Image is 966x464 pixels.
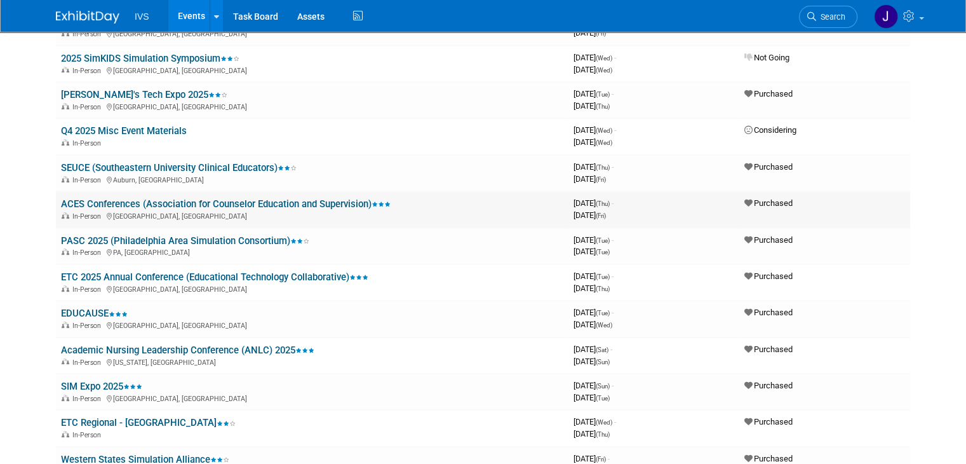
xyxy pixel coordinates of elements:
[574,198,614,208] span: [DATE]
[744,417,793,426] span: Purchased
[574,65,612,74] span: [DATE]
[72,285,105,294] span: In-Person
[61,308,128,319] a: EDUCAUSE
[574,247,610,256] span: [DATE]
[61,162,297,174] a: SEUCE (Southeastern University Clinical Educators)
[574,271,614,281] span: [DATE]
[612,381,614,390] span: -
[574,137,612,147] span: [DATE]
[596,383,610,390] span: (Sun)
[596,164,610,171] span: (Thu)
[62,431,69,437] img: In-Person Event
[608,454,610,463] span: -
[596,456,606,463] span: (Fri)
[596,237,610,244] span: (Tue)
[62,395,69,401] img: In-Person Event
[574,283,610,293] span: [DATE]
[61,89,227,100] a: [PERSON_NAME]'s Tech Expo 2025
[614,417,616,426] span: -
[744,345,793,354] span: Purchased
[72,212,105,221] span: In-Person
[596,212,606,219] span: (Fri)
[61,357,563,367] div: [US_STATE], [GEOGRAPHIC_DATA]
[596,67,612,74] span: (Wed)
[574,345,612,354] span: [DATE]
[61,174,563,184] div: Auburn, [GEOGRAPHIC_DATA]
[744,89,793,99] span: Purchased
[61,125,187,137] a: Q4 2025 Misc Event Materials
[574,89,614,99] span: [DATE]
[135,11,149,22] span: IVS
[56,11,119,24] img: ExhibitDay
[62,103,69,109] img: In-Person Event
[72,103,105,111] span: In-Person
[61,247,563,257] div: PA, [GEOGRAPHIC_DATA]
[62,67,69,73] img: In-Person Event
[72,176,105,184] span: In-Person
[744,235,793,245] span: Purchased
[574,235,614,245] span: [DATE]
[61,320,563,330] div: [GEOGRAPHIC_DATA], [GEOGRAPHIC_DATA]
[61,417,236,428] a: ETC Regional - [GEOGRAPHIC_DATA]
[574,210,606,220] span: [DATE]
[72,395,105,403] span: In-Person
[596,285,610,292] span: (Thu)
[574,28,606,38] span: [DATE]
[596,139,612,146] span: (Wed)
[72,358,105,367] span: In-Person
[574,454,610,463] span: [DATE]
[596,431,610,438] span: (Thu)
[574,429,610,439] span: [DATE]
[874,4,898,29] img: Josh Riebe
[61,271,368,283] a: ETC 2025 Annual Conference (Educational Technology Collaborative)
[612,271,614,281] span: -
[744,454,793,463] span: Purchased
[612,162,614,172] span: -
[61,283,563,294] div: [GEOGRAPHIC_DATA], [GEOGRAPHIC_DATA]
[596,30,606,37] span: (Fri)
[62,176,69,182] img: In-Person Event
[614,125,616,135] span: -
[574,308,614,317] span: [DATE]
[596,127,612,134] span: (Wed)
[61,198,391,210] a: ACES Conferences (Association for Counselor Education and Supervision)
[614,53,616,62] span: -
[574,357,610,366] span: [DATE]
[574,381,614,390] span: [DATE]
[612,89,614,99] span: -
[72,139,105,147] span: In-Person
[61,65,563,75] div: [GEOGRAPHIC_DATA], [GEOGRAPHIC_DATA]
[62,139,69,146] img: In-Person Event
[596,273,610,280] span: (Tue)
[596,103,610,110] span: (Thu)
[574,125,616,135] span: [DATE]
[744,198,793,208] span: Purchased
[744,308,793,317] span: Purchased
[574,417,616,426] span: [DATE]
[72,322,105,330] span: In-Person
[61,381,142,392] a: SIM Expo 2025
[596,419,612,426] span: (Wed)
[744,53,789,62] span: Not Going
[596,358,610,365] span: (Sun)
[62,285,69,292] img: In-Person Event
[612,235,614,245] span: -
[72,249,105,257] span: In-Person
[596,249,610,256] span: (Tue)
[816,12,845,22] span: Search
[596,176,606,183] span: (Fri)
[596,322,612,329] span: (Wed)
[610,345,612,354] span: -
[744,162,793,172] span: Purchased
[574,162,614,172] span: [DATE]
[61,210,563,221] div: [GEOGRAPHIC_DATA], [GEOGRAPHIC_DATA]
[61,101,563,111] div: [GEOGRAPHIC_DATA], [GEOGRAPHIC_DATA]
[61,53,239,64] a: 2025 SimKIDS Simulation Symposium
[744,271,793,281] span: Purchased
[574,101,610,111] span: [DATE]
[62,322,69,328] img: In-Person Event
[596,395,610,402] span: (Tue)
[799,6,857,28] a: Search
[744,381,793,390] span: Purchased
[596,91,610,98] span: (Tue)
